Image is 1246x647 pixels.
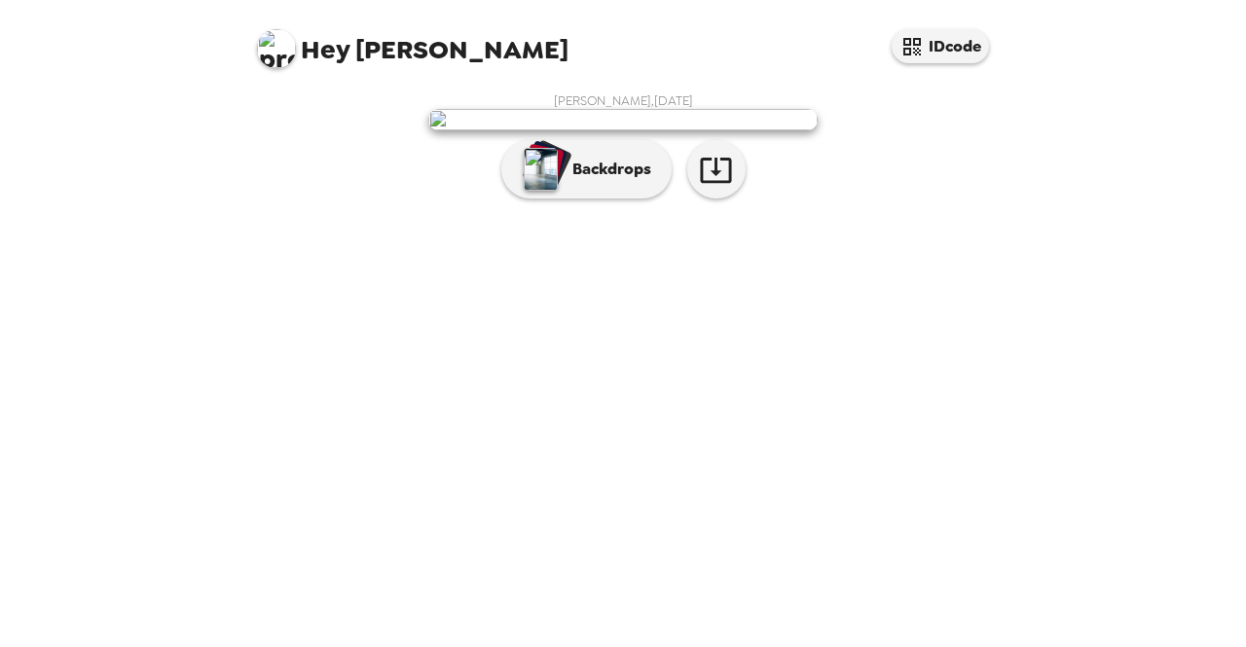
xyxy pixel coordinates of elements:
[257,19,568,63] span: [PERSON_NAME]
[892,29,989,63] button: IDcode
[301,32,349,67] span: Hey
[257,29,296,68] img: profile pic
[563,158,651,181] p: Backdrops
[428,109,818,130] img: user
[501,140,672,198] button: Backdrops
[554,92,693,109] span: [PERSON_NAME] , [DATE]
